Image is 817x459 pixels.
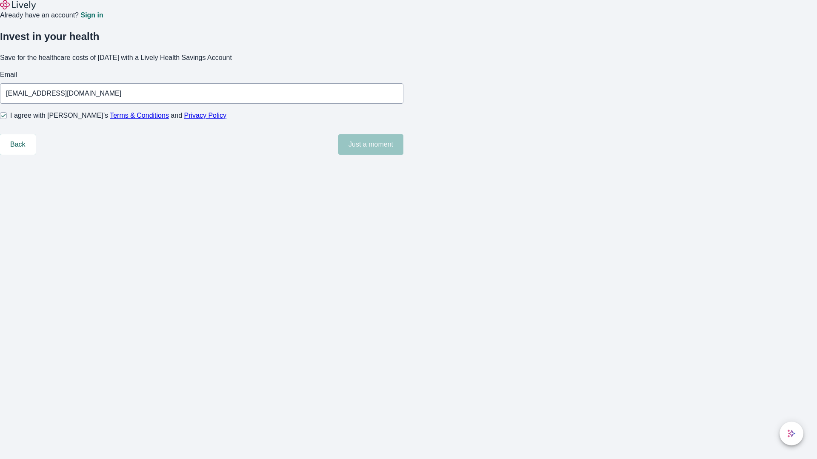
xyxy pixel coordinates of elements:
a: Privacy Policy [184,112,227,119]
svg: Lively AI Assistant [787,429,796,438]
span: I agree with [PERSON_NAME]’s and [10,110,226,121]
a: Terms & Conditions [110,112,169,119]
a: Sign in [80,12,103,19]
button: chat [780,422,803,445]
